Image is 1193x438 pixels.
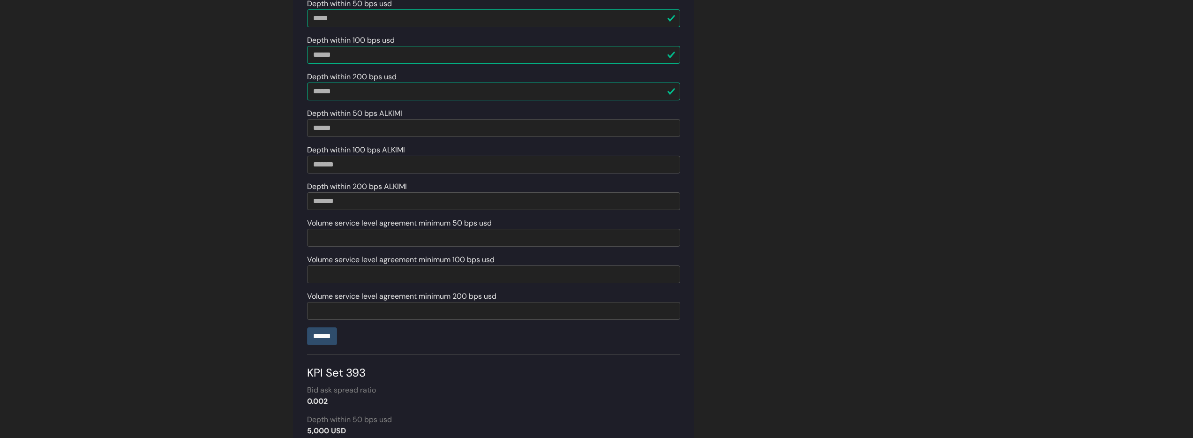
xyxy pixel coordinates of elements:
label: Volume service level agreement minimum 100 bps usd [307,254,495,265]
label: Depth within 200 bps ALKIMI [307,181,407,192]
div: KPI Set 393 [307,355,680,381]
label: Depth within 100 bps ALKIMI [307,144,405,156]
strong: 5,000 USD [307,426,346,436]
label: Depth within 200 bps usd [307,71,397,83]
label: Depth within 50 bps usd [307,414,392,425]
label: Volume service level agreement minimum 50 bps usd [307,218,492,229]
label: Bid ask spread ratio [307,385,376,396]
label: Volume service level agreement minimum 200 bps usd [307,291,496,302]
strong: 0.002 [307,396,328,406]
label: Depth within 50 bps ALKIMI [307,108,402,119]
label: Depth within 100 bps usd [307,35,395,46]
